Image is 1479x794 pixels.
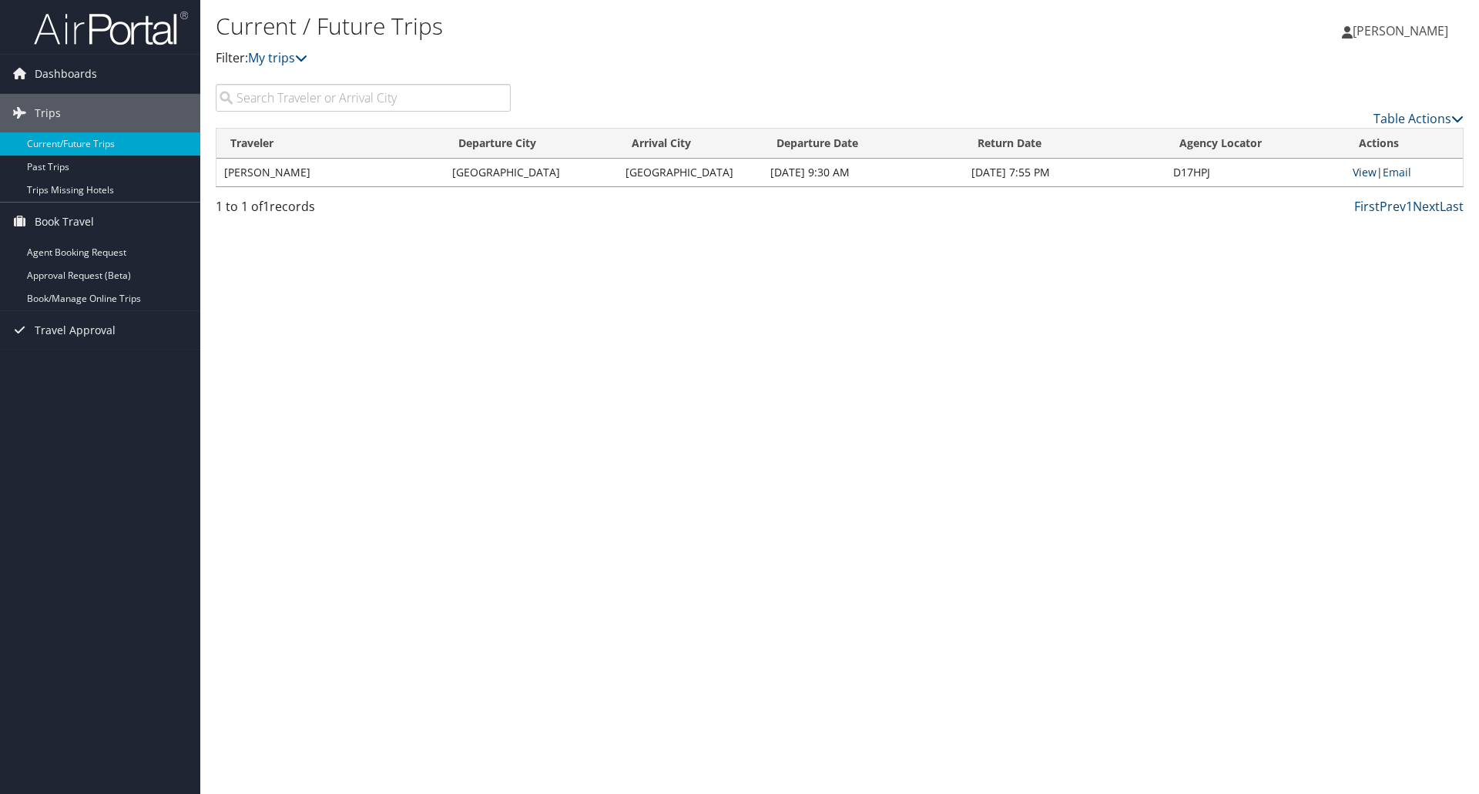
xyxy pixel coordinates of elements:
th: Agency Locator: activate to sort column ascending [1165,129,1345,159]
th: Return Date: activate to sort column ascending [964,129,1165,159]
a: First [1354,198,1380,215]
a: Email [1383,165,1411,179]
h1: Current / Future Trips [216,10,1048,42]
a: 1 [1406,198,1413,215]
span: Travel Approval [35,311,116,350]
a: [PERSON_NAME] [1342,8,1464,54]
th: Actions [1345,129,1463,159]
th: Traveler: activate to sort column ascending [216,129,444,159]
a: Last [1440,198,1464,215]
td: [GEOGRAPHIC_DATA] [618,159,763,186]
span: Dashboards [35,55,97,93]
td: D17HPJ [1165,159,1345,186]
td: [DATE] 7:55 PM [964,159,1165,186]
span: Trips [35,94,61,132]
span: [PERSON_NAME] [1353,22,1448,39]
td: [DATE] 9:30 AM [763,159,964,186]
a: Prev [1380,198,1406,215]
th: Departure City: activate to sort column ascending [444,129,618,159]
td: | [1345,159,1463,186]
p: Filter: [216,49,1048,69]
td: [PERSON_NAME] [216,159,444,186]
span: Book Travel [35,203,94,241]
span: 1 [263,198,270,215]
a: My trips [248,49,307,66]
div: 1 to 1 of records [216,197,511,223]
a: Next [1413,198,1440,215]
th: Departure Date: activate to sort column descending [763,129,964,159]
a: View [1353,165,1377,179]
input: Search Traveler or Arrival City [216,84,511,112]
th: Arrival City: activate to sort column ascending [618,129,763,159]
img: airportal-logo.png [34,10,188,46]
td: [GEOGRAPHIC_DATA] [444,159,618,186]
a: Table Actions [1373,110,1464,127]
